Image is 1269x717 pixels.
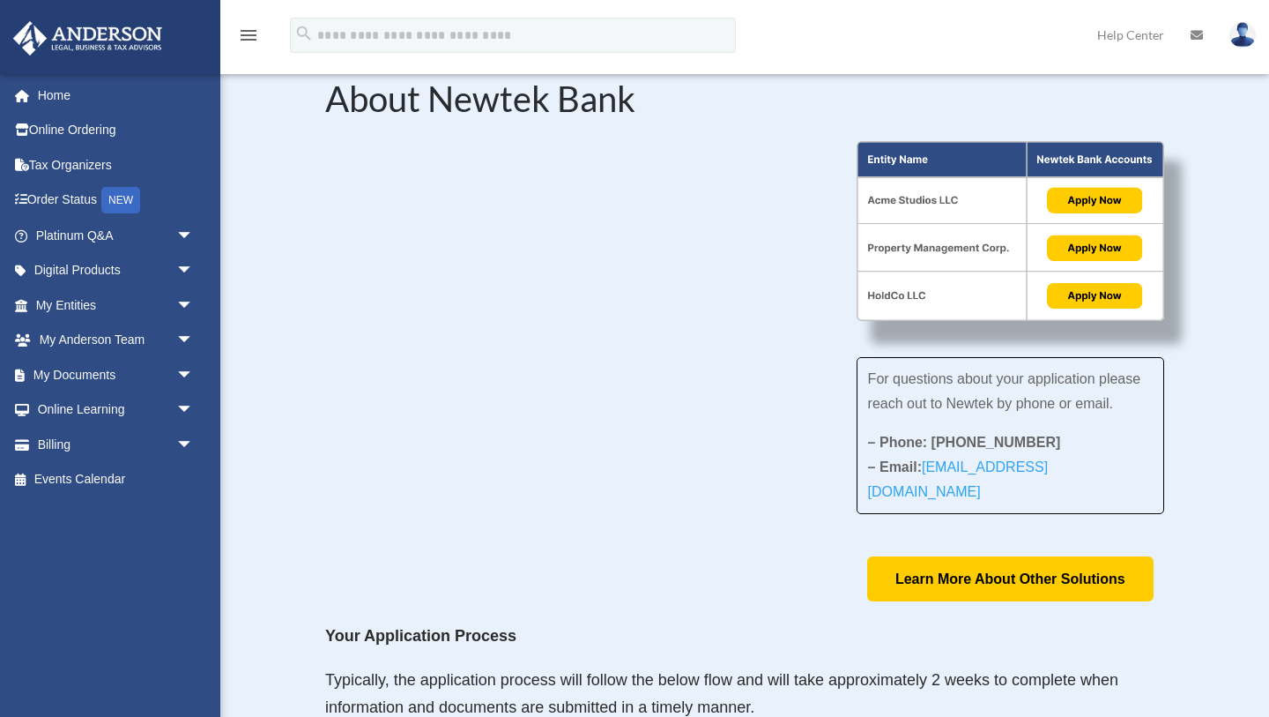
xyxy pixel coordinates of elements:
[176,253,211,289] span: arrow_drop_down
[325,81,1164,125] h2: About Newtek Bank
[12,218,220,253] a: Platinum Q&Aarrow_drop_down
[325,671,1118,717] span: Typically, the application process will follow the below flow and will take approximately 2 weeks...
[176,218,211,254] span: arrow_drop_down
[868,371,1141,411] span: For questions about your application please reach out to Newtek by phone or email.
[101,187,140,213] div: NEW
[325,627,516,645] strong: Your Application Process
[238,25,259,46] i: menu
[325,141,810,415] iframe: NewtekOne and Newtek Bank's Partnership with Anderson Advisors
[176,392,211,429] span: arrow_drop_down
[176,323,211,359] span: arrow_drop_down
[1229,22,1256,48] img: User Pic
[12,462,220,497] a: Events Calendar
[12,427,220,462] a: Billingarrow_drop_down
[176,357,211,393] span: arrow_drop_down
[176,427,211,463] span: arrow_drop_down
[12,392,220,428] a: Online Learningarrow_drop_down
[176,288,211,324] span: arrow_drop_down
[12,323,220,358] a: My Anderson Teamarrow_drop_down
[8,21,167,56] img: Anderson Advisors Platinum Portal
[294,24,314,43] i: search
[867,556,1154,601] a: Learn More About Other Solutions
[12,253,220,288] a: Digital Productsarrow_drop_down
[12,147,220,183] a: Tax Organizers
[12,113,220,148] a: Online Ordering
[868,459,1049,499] strong: – Email:
[238,31,259,46] a: menu
[857,141,1164,321] img: About Partnership Graphic (3)
[868,459,1049,508] a: [EMAIL_ADDRESS][DOMAIN_NAME]
[12,78,220,113] a: Home
[12,183,220,219] a: Order StatusNEW
[12,288,220,323] a: My Entitiesarrow_drop_down
[868,435,1061,450] strong: – Phone: [PHONE_NUMBER]
[12,357,220,392] a: My Documentsarrow_drop_down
